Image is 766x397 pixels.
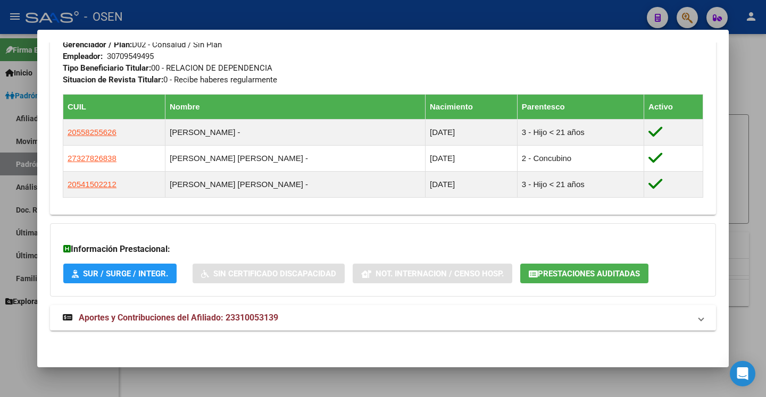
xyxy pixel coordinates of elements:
td: 3 - Hijo < 21 años [517,172,644,198]
td: [DATE] [426,120,518,146]
button: SUR / SURGE / INTEGR. [63,264,177,283]
button: Sin Certificado Discapacidad [193,264,345,283]
td: 3 - Hijo < 21 años [517,120,644,146]
span: D02 - Consalud / Sin Plan [63,40,222,49]
strong: Gerenciador / Plan: [63,40,132,49]
span: 20558255626 [68,128,116,137]
span: 00 - RELACION DE DEPENDENCIA [63,63,272,73]
button: Not. Internacion / Censo Hosp. [353,264,512,283]
span: 27327826838 [68,154,116,163]
strong: Empleador: [63,52,103,61]
mat-expansion-panel-header: Aportes y Contribuciones del Afiliado: 23310053139 [50,305,716,331]
span: Aportes y Contribuciones del Afiliado: 23310053139 [79,312,278,323]
td: [DATE] [426,172,518,198]
th: Nacimiento [426,95,518,120]
td: [PERSON_NAME] - [165,120,425,146]
th: Activo [644,95,703,120]
span: Prestaciones Auditadas [538,269,640,278]
th: CUIL [63,95,165,120]
span: Sin Certificado Discapacidad [213,269,336,278]
div: 30709549495 [107,50,154,62]
span: 20541502212 [68,180,116,189]
span: 0 - Recibe haberes regularmente [63,75,277,85]
div: Open Intercom Messenger [730,361,755,386]
span: SUR / SURGE / INTEGR. [83,269,168,278]
td: [PERSON_NAME] [PERSON_NAME] - [165,146,425,172]
th: Parentesco [517,95,644,120]
th: Nombre [165,95,425,120]
button: Prestaciones Auditadas [520,264,648,283]
h3: Información Prestacional: [63,243,703,256]
td: [PERSON_NAME] [PERSON_NAME] - [165,172,425,198]
span: Not. Internacion / Censo Hosp. [376,269,504,278]
td: 2 - Concubino [517,146,644,172]
td: [DATE] [426,146,518,172]
strong: Tipo Beneficiario Titular: [63,63,151,73]
strong: Situacion de Revista Titular: [63,75,163,85]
